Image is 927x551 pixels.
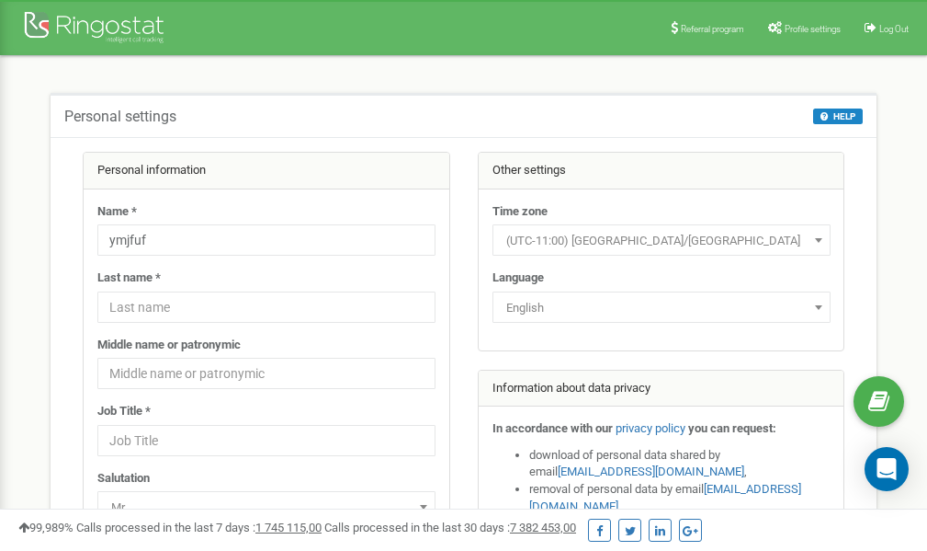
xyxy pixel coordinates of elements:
li: download of personal data shared by email , [529,447,831,481]
a: [EMAIL_ADDRESS][DOMAIN_NAME] [558,465,744,478]
button: HELP [813,109,863,124]
u: 7 382 453,00 [510,521,576,534]
div: Other settings [479,153,844,189]
span: Mr. [104,495,429,521]
li: removal of personal data by email , [529,481,831,515]
div: Information about data privacy [479,371,844,408]
label: Last name * [97,270,161,287]
span: Calls processed in the last 30 days : [324,521,576,534]
span: Profile settings [785,24,841,34]
div: Personal information [84,153,449,189]
input: Name [97,224,435,256]
span: Referral program [681,24,744,34]
span: Calls processed in the last 7 days : [76,521,322,534]
span: (UTC-11:00) Pacific/Midway [492,224,831,256]
label: Middle name or patronymic [97,337,241,354]
a: privacy policy [616,421,685,435]
u: 1 745 115,00 [255,521,322,534]
input: Last name [97,292,435,323]
strong: In accordance with our [492,421,613,435]
span: 99,989% [18,521,73,534]
span: Log Out [879,24,909,34]
span: Mr. [97,491,435,522]
span: English [492,292,831,323]
label: Name * [97,203,137,221]
label: Time zone [492,203,548,221]
input: Middle name or patronymic [97,358,435,389]
span: (UTC-11:00) Pacific/Midway [499,228,824,254]
span: English [499,295,824,321]
h5: Personal settings [64,109,176,125]
div: Open Intercom Messenger [865,447,909,491]
strong: you can request: [688,421,776,435]
label: Salutation [97,470,150,488]
input: Job Title [97,425,435,456]
label: Language [492,270,544,287]
label: Job Title * [97,403,151,420]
